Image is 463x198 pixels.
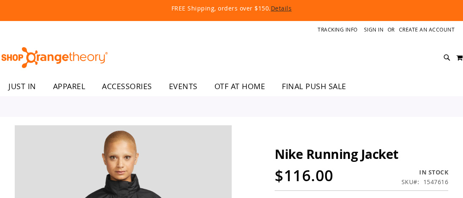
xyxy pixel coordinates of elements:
[169,77,198,96] span: EVENTS
[102,77,152,96] span: ACCESSORIES
[94,77,161,96] a: ACCESSORIES
[275,165,334,186] span: $116.00
[364,26,384,33] a: Sign In
[27,4,436,13] p: FREE Shipping, orders over $150.
[214,77,265,96] span: OTF AT HOME
[282,77,346,96] span: FINAL PUSH SALE
[399,26,455,33] a: Create an Account
[206,77,274,96] a: OTF AT HOME
[401,178,420,186] strong: SKU
[401,168,449,177] div: Availability
[423,178,449,186] div: 1547616
[161,77,206,96] a: EVENTS
[275,145,399,163] span: Nike Running Jacket
[273,77,355,96] a: FINAL PUSH SALE
[318,26,358,33] a: Tracking Info
[271,4,292,12] a: Details
[45,77,94,96] a: APPAREL
[53,77,86,96] span: APPAREL
[8,77,36,96] span: JUST IN
[401,168,449,177] div: In stock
